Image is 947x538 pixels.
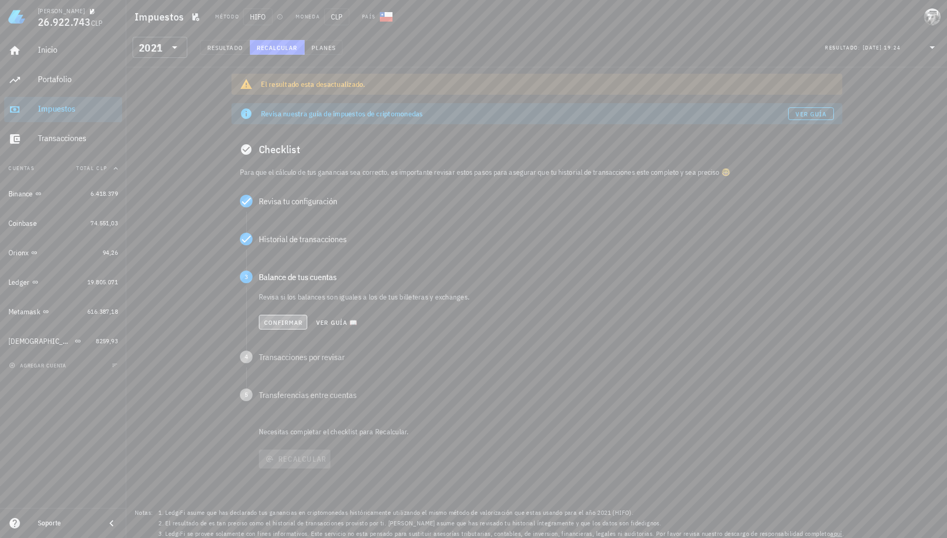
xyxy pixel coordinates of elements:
[4,211,122,236] a: Coinbase 74.551,03
[38,7,85,15] div: [PERSON_NAME]
[324,8,349,25] span: CLP
[819,37,945,57] div: Resultado:[DATE] 19:24
[259,353,834,361] div: Transacciones por revisar
[257,426,842,437] p: Necesitas completar el checklist para Recalcular.
[830,530,842,537] a: aquí
[207,44,243,52] span: Resultado
[87,278,118,286] span: 19.805.071
[8,219,37,228] div: Coinbase
[264,318,303,326] span: Confirmar
[4,126,122,152] a: Transacciones
[8,8,25,25] img: LedgiFi
[316,318,358,326] span: Ver guía 📖
[4,270,122,295] a: Ledger 19.805.071
[87,307,118,315] span: 616.387,18
[76,165,107,172] span: Total CLP
[165,507,844,518] li: LedgiFi asume que has declarado tus ganancias en criptomonedas históricamente utilizando el mismo...
[4,181,122,206] a: Binance 6.418.379
[259,292,834,302] p: Revisa si los balances son iguales a los de tus billeteras y exchanges.
[259,235,834,243] div: Historial de transacciones
[8,248,29,257] div: Orionx
[4,67,122,93] a: Portafolio
[311,315,362,330] button: Ver guía 📖
[305,40,343,55] button: Planes
[139,43,163,53] div: 2021
[259,315,308,330] button: Confirmar
[240,351,253,363] span: 4
[259,273,834,281] div: Balance de tus cuentas
[924,8,941,25] div: avatar
[261,108,788,119] div: Revisa nuestra guía de impuestos de criptomonedas
[38,519,97,527] div: Soporte
[96,337,118,345] span: 8259,93
[825,41,863,54] div: Resultado:
[8,337,73,346] div: [DEMOGRAPHIC_DATA]
[795,110,827,118] span: Ver guía
[311,44,336,52] span: Planes
[8,307,41,316] div: Metamask
[4,299,122,324] a: Metamask 616.387,18
[133,37,187,58] div: 2021
[11,362,66,369] span: agregar cuenta
[863,43,901,53] div: [DATE] 19:24
[4,38,122,63] a: Inicio
[200,40,250,55] button: Resultado
[240,271,253,283] span: 3
[296,13,320,21] div: Moneda
[165,518,844,529] li: El resultado de es tan preciso como el historial de transacciones provisto por ti. [PERSON_NAME] ...
[261,79,834,89] div: El resultado esta desactualizado.
[90,190,118,197] span: 6.418.379
[135,8,188,25] h1: Impuestos
[4,97,122,122] a: Impuestos
[38,74,118,84] div: Portafolio
[362,13,376,21] div: País
[250,40,305,55] button: Recalcular
[380,11,392,23] div: CL-icon
[231,133,842,166] div: Checklist
[243,8,273,25] span: HIFO
[90,219,118,227] span: 74.551,03
[240,388,253,401] span: 5
[38,133,118,143] div: Transacciones
[8,190,33,198] div: Binance
[4,328,122,354] a: [DEMOGRAPHIC_DATA] 8259,93
[38,104,118,114] div: Impuestos
[103,248,118,256] span: 94,26
[259,391,834,399] div: Transferencias entre cuentas
[91,18,103,28] span: CLP
[215,13,239,21] div: Método
[8,278,30,287] div: Ledger
[240,166,834,178] p: Para que el cálculo de tus ganancias sea correcto, es importante revisar estos pasos para asegura...
[256,44,298,52] span: Recalcular
[38,45,118,55] div: Inicio
[38,15,91,29] span: 26.922.743
[4,240,122,265] a: Orionx 94,26
[259,197,834,205] div: Revisa tu configuración
[6,360,71,371] button: agregar cuenta
[4,156,122,181] button: CuentasTotal CLP
[788,107,834,120] a: Ver guía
